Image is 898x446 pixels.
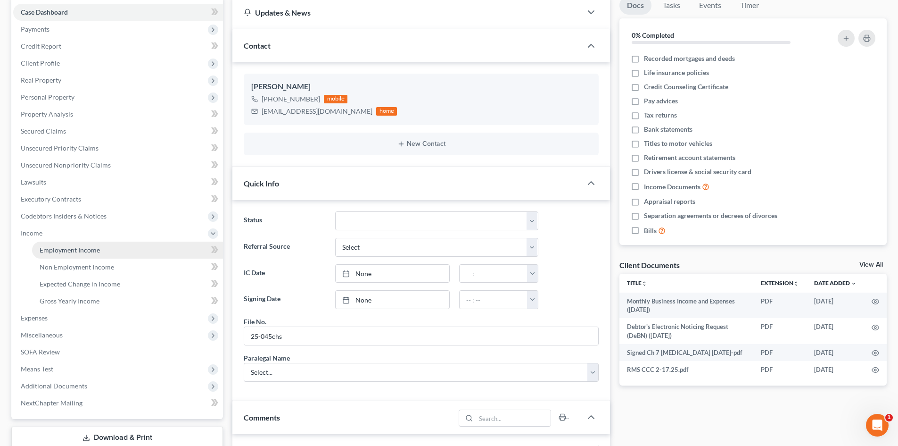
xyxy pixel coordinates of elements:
span: Credit Counseling Certificate [644,82,728,92]
span: Client Profile [21,59,60,67]
span: Unsecured Nonpriority Claims [21,161,111,169]
td: PDF [753,318,807,344]
input: Search... [476,410,551,426]
span: Expenses [21,314,48,322]
span: Comments [244,413,280,422]
a: View All [859,261,883,268]
td: Monthly Business Income and Expenses ([DATE]) [619,293,753,319]
span: Recorded mortgages and deeds [644,54,735,63]
span: Codebtors Insiders & Notices [21,212,107,220]
div: [EMAIL_ADDRESS][DOMAIN_NAME] [262,107,372,116]
span: NextChapter Mailing [21,399,82,407]
span: Pay advices [644,96,678,106]
td: PDF [753,344,807,361]
a: Gross Yearly Income [32,293,223,310]
a: Expected Change in Income [32,276,223,293]
span: Additional Documents [21,382,87,390]
a: Unsecured Nonpriority Claims [13,157,223,174]
span: Tax returns [644,110,677,120]
div: File No. [244,317,266,327]
iframe: Intercom live chat [866,414,889,437]
span: Titles to motor vehicles [644,139,712,148]
a: Property Analysis [13,106,223,123]
div: Updates & News [244,8,570,17]
span: Quick Info [244,179,279,188]
a: Non Employment Income [32,259,223,276]
a: Lawsuits [13,174,223,191]
span: Contact [244,41,271,50]
input: -- [244,327,598,345]
span: Separation agreements or decrees of divorces [644,211,777,220]
input: -- : -- [460,265,527,283]
span: Real Property [21,76,61,84]
a: NextChapter Mailing [13,395,223,412]
a: None [336,291,449,309]
span: Executory Contracts [21,195,81,203]
span: Unsecured Priority Claims [21,144,99,152]
div: [PERSON_NAME] [251,81,591,93]
a: Unsecured Priority Claims [13,140,223,157]
span: Employment Income [40,246,100,254]
a: Secured Claims [13,123,223,140]
span: Credit Report [21,42,61,50]
td: Signed Ch 7 [MEDICAL_DATA] [DATE]-pdf [619,344,753,361]
span: Income Documents [644,182,700,192]
td: PDF [753,361,807,378]
input: -- : -- [460,291,527,309]
a: Executory Contracts [13,191,223,208]
div: Paralegal Name [244,353,290,363]
td: Debtor's Electronic Noticing Request (DeBN) ([DATE]) [619,318,753,344]
td: [DATE] [807,361,864,378]
div: [PHONE_NUMBER] [262,94,320,104]
span: Personal Property [21,93,74,101]
span: Means Test [21,365,53,373]
button: New Contact [251,140,591,148]
span: Lawsuits [21,178,46,186]
i: unfold_more [793,281,799,286]
span: Property Analysis [21,110,73,118]
a: Date Added expand_more [814,279,857,286]
i: expand_more [851,281,857,286]
span: Case Dashboard [21,8,68,16]
a: Case Dashboard [13,4,223,21]
label: Referral Source [239,238,330,257]
span: Payments [21,25,49,33]
td: [DATE] [807,318,864,344]
span: Miscellaneous [21,331,63,339]
span: SOFA Review [21,348,60,356]
td: [DATE] [807,344,864,361]
label: Status [239,211,330,230]
span: Non Employment Income [40,263,114,271]
span: Gross Yearly Income [40,297,99,305]
span: Secured Claims [21,127,66,135]
span: Retirement account statements [644,153,735,162]
a: Credit Report [13,38,223,55]
a: None [336,265,449,283]
strong: 0% Completed [632,31,674,39]
span: Income [21,229,42,237]
div: home [376,107,397,116]
span: Drivers license & social security card [644,167,751,177]
td: PDF [753,293,807,319]
div: mobile [324,95,347,103]
a: Employment Income [32,242,223,259]
label: IC Date [239,264,330,283]
td: RMS CCC 2-17.25.pdf [619,361,753,378]
i: unfold_more [642,281,647,286]
span: Life insurance policies [644,68,709,77]
span: Bank statements [644,125,692,134]
span: Appraisal reports [644,197,695,206]
span: Bills [644,226,657,236]
label: Signing Date [239,290,330,309]
a: SOFA Review [13,344,223,361]
a: Extensionunfold_more [761,279,799,286]
td: [DATE] [807,293,864,319]
span: Expected Change in Income [40,280,120,288]
span: 1 [885,414,893,421]
a: Titleunfold_more [627,279,647,286]
div: Client Documents [619,260,680,270]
